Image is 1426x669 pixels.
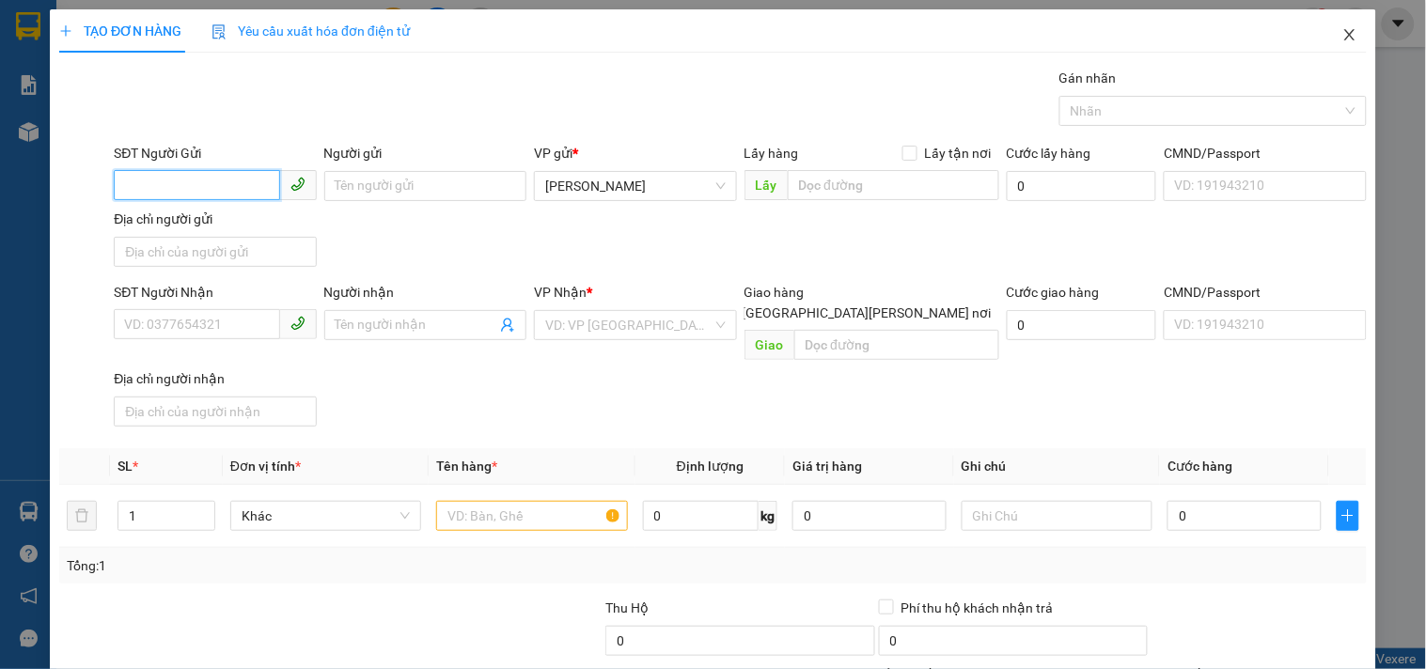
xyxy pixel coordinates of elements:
span: Cước hàng [1167,459,1232,474]
input: VD: Bàn, Ghế [436,501,627,531]
input: Địa chỉ của người nhận [114,397,316,427]
div: Địa chỉ người gửi [114,209,316,229]
span: close [1342,27,1357,42]
button: delete [67,501,97,531]
span: Giao [744,330,794,360]
span: [GEOGRAPHIC_DATA][PERSON_NAME] nơi [735,303,999,323]
span: Định lượng [677,459,744,474]
span: Phí thu hộ khách nhận trả [894,598,1061,618]
span: Thu Hộ [605,600,649,615]
span: Giá trị hàng [792,459,862,474]
div: Địa chỉ người nhận [114,368,316,389]
input: Cước giao hàng [1007,310,1157,340]
label: Cước giao hàng [1007,285,1100,300]
span: kg [759,501,777,531]
span: Lấy hàng [744,146,799,161]
span: Đơn vị tính [230,459,301,474]
span: Yêu cầu xuất hóa đơn điện tử [212,23,410,39]
div: Người nhận [324,282,526,303]
input: 0 [792,501,947,531]
input: Cước lấy hàng [1007,171,1157,201]
input: Địa chỉ của người gửi [114,237,316,267]
div: SĐT Người Nhận [114,282,316,303]
div: CMND/Passport [1164,143,1366,163]
span: SL [118,459,133,474]
span: Lấy [744,170,788,200]
span: TẠO ĐƠN HÀNG [59,23,181,39]
input: Dọc đường [788,170,999,200]
div: SĐT Người Gửi [114,143,316,163]
th: Ghi chú [954,448,1160,485]
span: user-add [500,318,515,333]
img: icon [212,24,227,39]
input: Dọc đường [794,330,999,360]
span: phone [290,177,306,192]
span: Lấy tận nơi [917,143,999,163]
div: Tổng: 1 [67,555,552,576]
span: Khác [242,502,410,530]
div: CMND/Passport [1164,282,1366,303]
button: Close [1324,9,1376,62]
span: plus [59,24,72,38]
label: Gán nhãn [1059,70,1117,86]
span: Giao hàng [744,285,805,300]
span: VP Nhận [534,285,587,300]
span: Tên hàng [436,459,497,474]
label: Cước lấy hàng [1007,146,1091,161]
input: Ghi Chú [962,501,1152,531]
span: Lê Đại Hành [545,172,725,200]
div: VP gửi [534,143,736,163]
span: phone [290,316,306,331]
span: plus [1338,508,1358,523]
button: plus [1337,501,1359,531]
div: Người gửi [324,143,526,163]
